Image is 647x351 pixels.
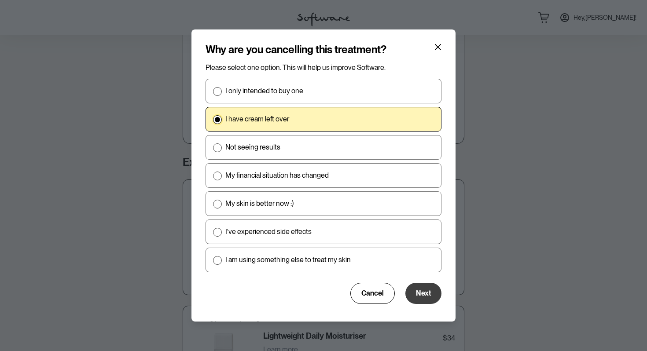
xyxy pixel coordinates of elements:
p: I am using something else to treat my skin [225,256,351,264]
p: I've experienced side effects [225,227,312,236]
button: Next [405,283,441,304]
p: My financial situation has changed [225,171,329,179]
button: Cancel [350,283,395,304]
span: Next [416,289,431,297]
p: My skin is better now :) [225,199,294,208]
button: Close [431,40,445,54]
p: Not seeing results [225,143,280,151]
p: I only intended to buy one [225,87,303,95]
p: I have cream left over [225,115,289,123]
p: Please select one option. This will help us improve Software . [206,63,441,72]
h4: Why are you cancelling this treatment? [206,44,386,56]
span: Cancel [361,289,384,297]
